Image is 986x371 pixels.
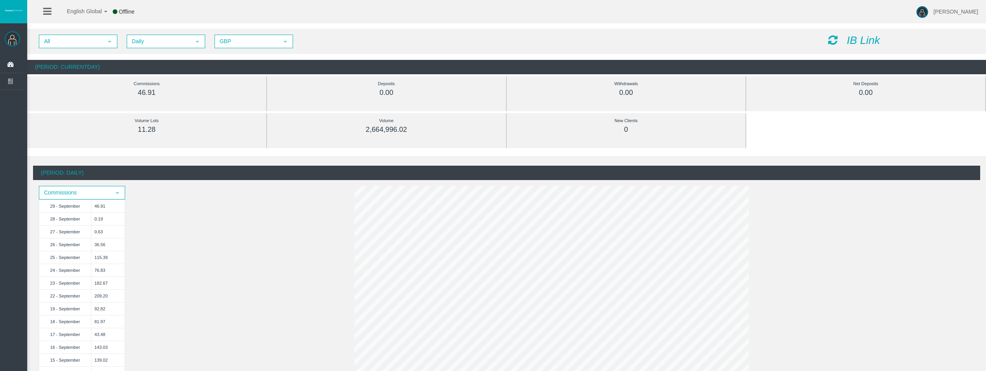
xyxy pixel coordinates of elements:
[91,251,124,264] td: 115.39
[91,276,124,289] td: 182.67
[764,88,968,97] div: 0.00
[39,353,91,366] td: 15 - September
[39,341,91,353] td: 16 - September
[114,190,120,196] span: select
[27,60,986,74] div: (Period: CurrentDay)
[39,328,91,341] td: 17 - September
[524,88,728,97] div: 0.00
[91,238,124,251] td: 36.56
[57,8,102,14] span: English Global
[284,116,489,125] div: Volume
[40,187,110,199] span: Commissions
[284,79,489,88] div: Deposits
[45,116,249,125] div: Volume Lots
[39,289,91,302] td: 22 - September
[194,38,201,45] span: select
[916,6,928,18] img: user-image
[282,38,288,45] span: select
[119,9,134,15] span: Offline
[764,79,968,88] div: Net Deposits
[39,212,91,225] td: 28 - September
[828,35,838,45] i: Reload Dashboard
[45,125,249,134] div: 11.28
[91,328,124,341] td: 43.48
[91,302,124,315] td: 92.82
[524,79,728,88] div: Withdrawals
[524,116,728,125] div: New Clients
[39,225,91,238] td: 27 - September
[91,225,124,238] td: 0.63
[91,341,124,353] td: 143.03
[91,315,124,328] td: 81.97
[39,276,91,289] td: 23 - September
[45,79,249,88] div: Commissions
[91,199,124,212] td: 46.91
[91,289,124,302] td: 209.20
[39,251,91,264] td: 25 - September
[91,353,124,366] td: 139.02
[4,9,23,12] img: logo.svg
[215,35,278,47] span: GBP
[39,264,91,276] td: 24 - September
[39,238,91,251] td: 26 - September
[934,9,978,15] span: [PERSON_NAME]
[847,34,880,46] i: IB Link
[524,125,728,134] div: 0
[39,315,91,328] td: 18 - September
[91,264,124,276] td: 76.83
[284,125,489,134] div: 2,664,996.02
[91,212,124,225] td: 0.19
[40,35,103,47] span: All
[33,166,980,180] div: (Period: Daily)
[127,35,190,47] span: Daily
[106,38,113,45] span: select
[39,199,91,212] td: 29 - September
[45,88,249,97] div: 46.91
[284,88,489,97] div: 0.00
[39,302,91,315] td: 19 - September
